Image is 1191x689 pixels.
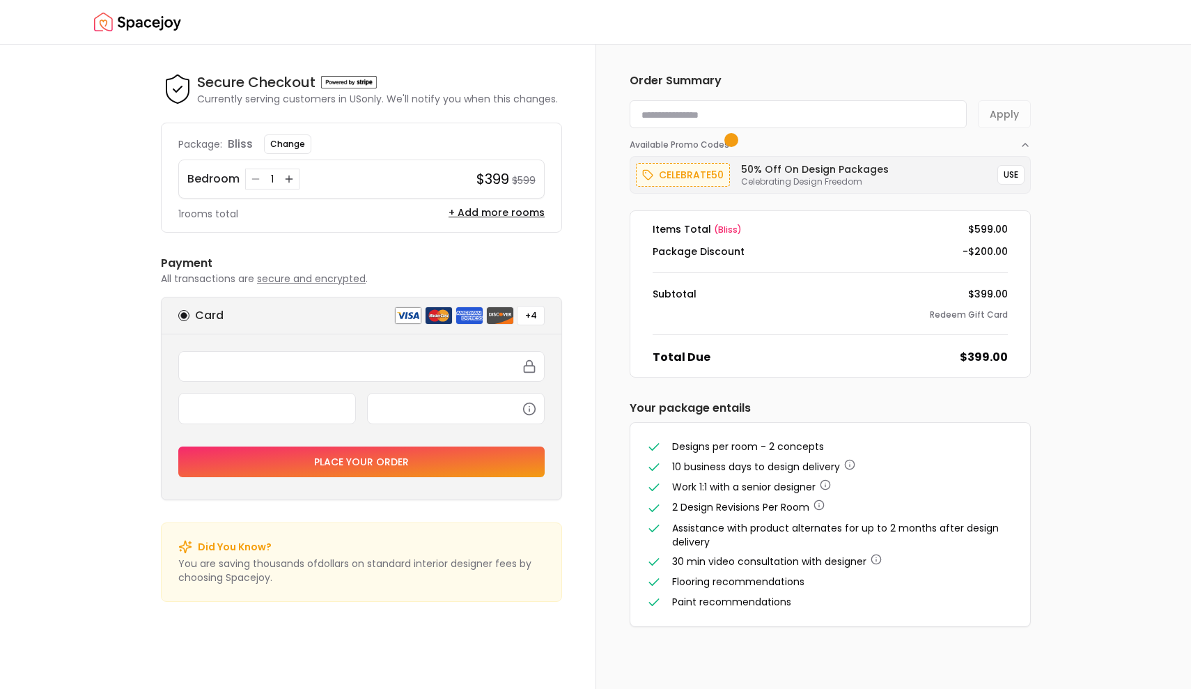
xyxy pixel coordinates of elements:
[672,595,791,609] span: Paint recommendations
[476,169,509,189] h4: $399
[265,172,279,186] div: 1
[94,8,181,36] img: Spacejoy Logo
[198,540,272,554] p: Did You Know?
[187,360,536,373] iframe: Secure card number input frame
[930,309,1008,320] button: Redeem Gift Card
[672,575,804,589] span: Flooring recommendations
[456,307,483,325] img: american express
[257,272,366,286] span: secure and encrypted
[672,460,840,474] span: 10 business days to design delivery
[672,440,824,454] span: Designs per room - 2 concepts
[187,402,347,415] iframe: Secure expiration date input frame
[249,172,263,186] button: Decrease quantity for Bedroom
[672,555,866,568] span: 30 min video consultation with designer
[195,307,224,324] h6: Card
[376,402,536,415] iframe: Secure CVC input frame
[517,306,545,325] button: +4
[968,287,1008,301] dd: $399.00
[178,557,545,585] p: You are saving thousands of dollar s on standard interior designer fees by choosing Spacejoy.
[228,136,253,153] p: bliss
[659,167,724,183] p: celebrate50
[714,224,742,235] span: ( bliss )
[187,171,240,187] p: Bedroom
[630,400,1031,417] h6: Your package entails
[968,222,1008,236] dd: $599.00
[197,72,316,92] h4: Secure Checkout
[512,173,536,187] small: $599
[161,255,562,272] h6: Payment
[653,222,742,236] dt: Items Total
[741,162,889,176] h6: 50% Off on Design Packages
[963,245,1008,258] dd: -$200.00
[653,287,696,301] dt: Subtotal
[425,307,453,325] img: mastercard
[672,521,999,549] span: Assistance with product alternates for up to 2 months after design delivery
[449,206,545,219] button: + Add more rooms
[672,480,816,494] span: Work 1:1 with a senior designer
[672,500,809,514] span: 2 Design Revisions Per Room
[197,92,558,106] p: Currently serving customers in US only. We'll notify you when this changes.
[178,207,238,221] p: 1 rooms total
[282,172,296,186] button: Increase quantity for Bedroom
[997,165,1025,185] button: USE
[161,272,562,286] p: All transactions are .
[394,307,422,325] img: visa
[960,349,1008,366] dd: $399.00
[321,76,377,88] img: Powered by stripe
[630,150,1031,194] div: Available Promo Codes
[94,8,181,36] a: Spacejoy
[486,307,514,325] img: discover
[178,137,222,151] p: Package:
[630,139,733,150] span: Available Promo Codes
[264,134,311,154] button: Change
[178,447,545,477] button: Place your order
[630,128,1031,150] button: Available Promo Codes
[653,245,745,258] dt: Package Discount
[741,176,889,187] p: Celebrating Design Freedom
[630,72,1031,89] h6: Order Summary
[653,349,710,366] dt: Total Due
